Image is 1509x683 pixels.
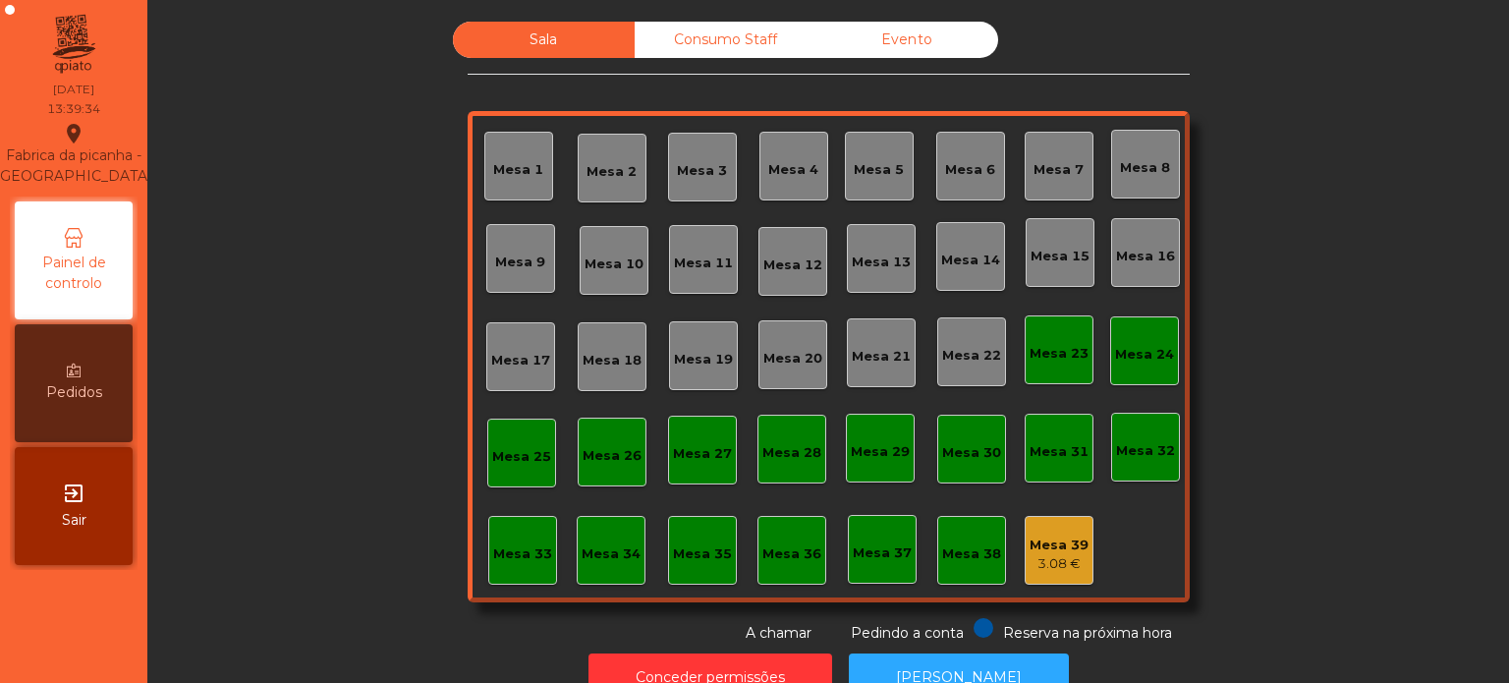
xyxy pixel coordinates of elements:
[852,253,911,272] div: Mesa 13
[1116,247,1175,266] div: Mesa 16
[816,22,998,58] div: Evento
[852,347,911,367] div: Mesa 21
[941,251,1000,270] div: Mesa 14
[677,161,727,181] div: Mesa 3
[763,256,822,275] div: Mesa 12
[62,122,85,145] i: location_on
[493,544,552,564] div: Mesa 33
[768,160,818,180] div: Mesa 4
[47,100,100,118] div: 13:39:34
[582,544,641,564] div: Mesa 34
[762,443,821,463] div: Mesa 28
[1034,160,1084,180] div: Mesa 7
[1031,247,1090,266] div: Mesa 15
[942,346,1001,366] div: Mesa 22
[62,510,86,531] span: Sair
[673,544,732,564] div: Mesa 35
[49,10,97,79] img: qpiato
[942,544,1001,564] div: Mesa 38
[62,482,85,505] i: exit_to_app
[674,254,733,273] div: Mesa 11
[1030,536,1089,555] div: Mesa 39
[853,543,912,563] div: Mesa 37
[585,255,643,274] div: Mesa 10
[945,160,995,180] div: Mesa 6
[746,624,811,642] span: A chamar
[493,160,543,180] div: Mesa 1
[587,162,637,182] div: Mesa 2
[491,351,550,370] div: Mesa 17
[1030,442,1089,462] div: Mesa 31
[1003,624,1172,642] span: Reserva na próxima hora
[674,350,733,370] div: Mesa 19
[942,443,1001,463] div: Mesa 30
[46,382,102,403] span: Pedidos
[1116,441,1175,461] div: Mesa 32
[20,253,128,294] span: Painel de controlo
[673,444,732,464] div: Mesa 27
[583,351,642,370] div: Mesa 18
[763,349,822,369] div: Mesa 20
[762,544,821,564] div: Mesa 36
[53,81,94,98] div: [DATE]
[1120,158,1170,178] div: Mesa 8
[1030,344,1089,364] div: Mesa 23
[851,624,964,642] span: Pedindo a conta
[635,22,816,58] div: Consumo Staff
[453,22,635,58] div: Sala
[583,446,642,466] div: Mesa 26
[492,447,551,467] div: Mesa 25
[495,253,545,272] div: Mesa 9
[851,442,910,462] div: Mesa 29
[1030,554,1089,574] div: 3.08 €
[1115,345,1174,365] div: Mesa 24
[854,160,904,180] div: Mesa 5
